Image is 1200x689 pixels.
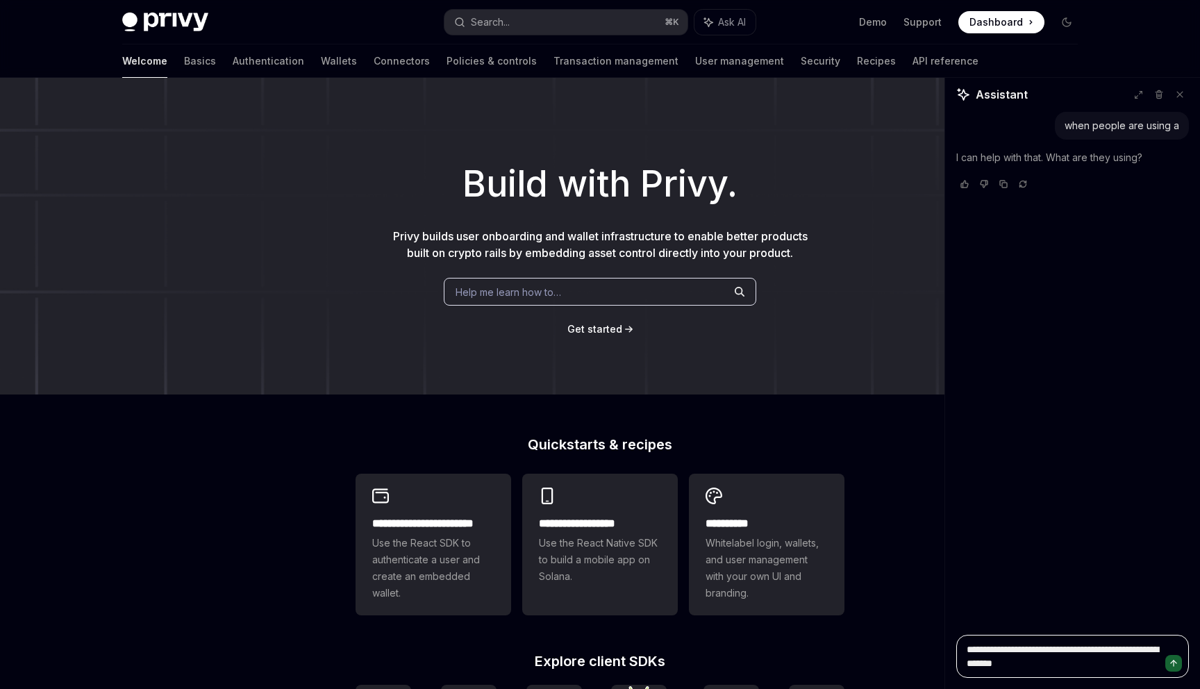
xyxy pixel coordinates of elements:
span: Use the React Native SDK to build a mobile app on Solana. [539,535,661,585]
a: API reference [912,44,978,78]
a: Wallets [321,44,357,78]
span: Dashboard [969,15,1023,29]
a: Policies & controls [447,44,537,78]
h2: Quickstarts & recipes [356,438,844,451]
div: Search... [471,14,510,31]
span: ⌘ K [665,17,679,28]
a: Support [903,15,942,29]
span: Help me learn how to… [456,285,561,299]
a: Welcome [122,44,167,78]
a: User management [695,44,784,78]
a: Get started [567,322,622,336]
button: Search...⌘K [444,10,687,35]
h2: Explore client SDKs [356,654,844,668]
p: I can help with that. What are they using? [956,149,1189,166]
button: Toggle dark mode [1056,11,1078,33]
a: **** **** **** ***Use the React Native SDK to build a mobile app on Solana. [522,474,678,615]
a: Connectors [374,44,430,78]
a: Demo [859,15,887,29]
a: Transaction management [553,44,678,78]
button: Send message [1165,655,1182,672]
div: when people are using a [1065,119,1179,133]
h1: Build with Privy. [22,157,1178,211]
span: Privy builds user onboarding and wallet infrastructure to enable better products built on crypto ... [393,229,808,260]
span: Whitelabel login, wallets, and user management with your own UI and branding. [706,535,828,601]
a: Authentication [233,44,304,78]
span: Get started [567,323,622,335]
a: **** *****Whitelabel login, wallets, and user management with your own UI and branding. [689,474,844,615]
img: dark logo [122,13,208,32]
button: Ask AI [694,10,756,35]
a: Dashboard [958,11,1044,33]
a: Security [801,44,840,78]
span: Use the React SDK to authenticate a user and create an embedded wallet. [372,535,494,601]
a: Basics [184,44,216,78]
span: Ask AI [718,15,746,29]
span: Assistant [976,86,1028,103]
a: Recipes [857,44,896,78]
